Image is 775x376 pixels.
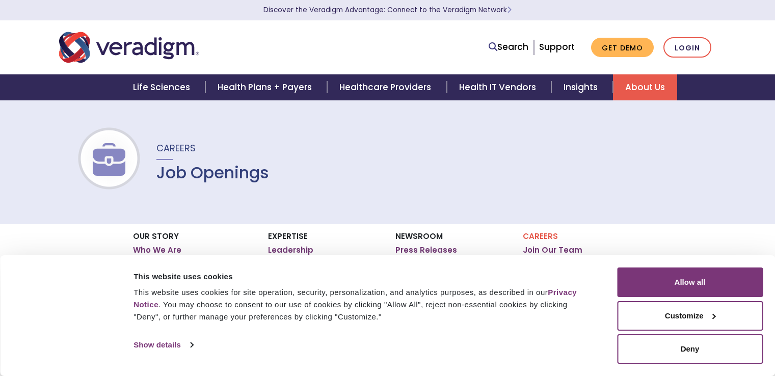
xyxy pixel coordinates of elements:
a: Support [539,41,575,53]
a: Insights [551,74,613,100]
a: Login [663,37,711,58]
a: Show details [133,337,193,353]
a: Who We Are [133,245,181,255]
button: Allow all [617,267,763,297]
button: Deny [617,334,763,364]
a: About Us [613,74,677,100]
a: Join Our Team [523,245,582,255]
a: Press Releases [395,245,457,255]
img: Veradigm logo [59,31,199,64]
a: Discover the Veradigm Advantage: Connect to the Veradigm NetworkLearn More [263,5,512,15]
button: Customize [617,301,763,331]
a: Health IT Vendors [447,74,551,100]
a: Get Demo [591,38,654,58]
div: This website uses cookies for site operation, security, personalization, and analytics purposes, ... [133,286,594,323]
a: Health Plans + Payers [205,74,327,100]
a: Leadership [268,245,313,255]
a: Search [489,40,528,54]
span: Careers [156,142,196,154]
span: Learn More [507,5,512,15]
a: Healthcare Providers [327,74,446,100]
div: This website uses cookies [133,271,594,283]
h1: Job Openings [156,163,269,182]
a: Life Sciences [121,74,205,100]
